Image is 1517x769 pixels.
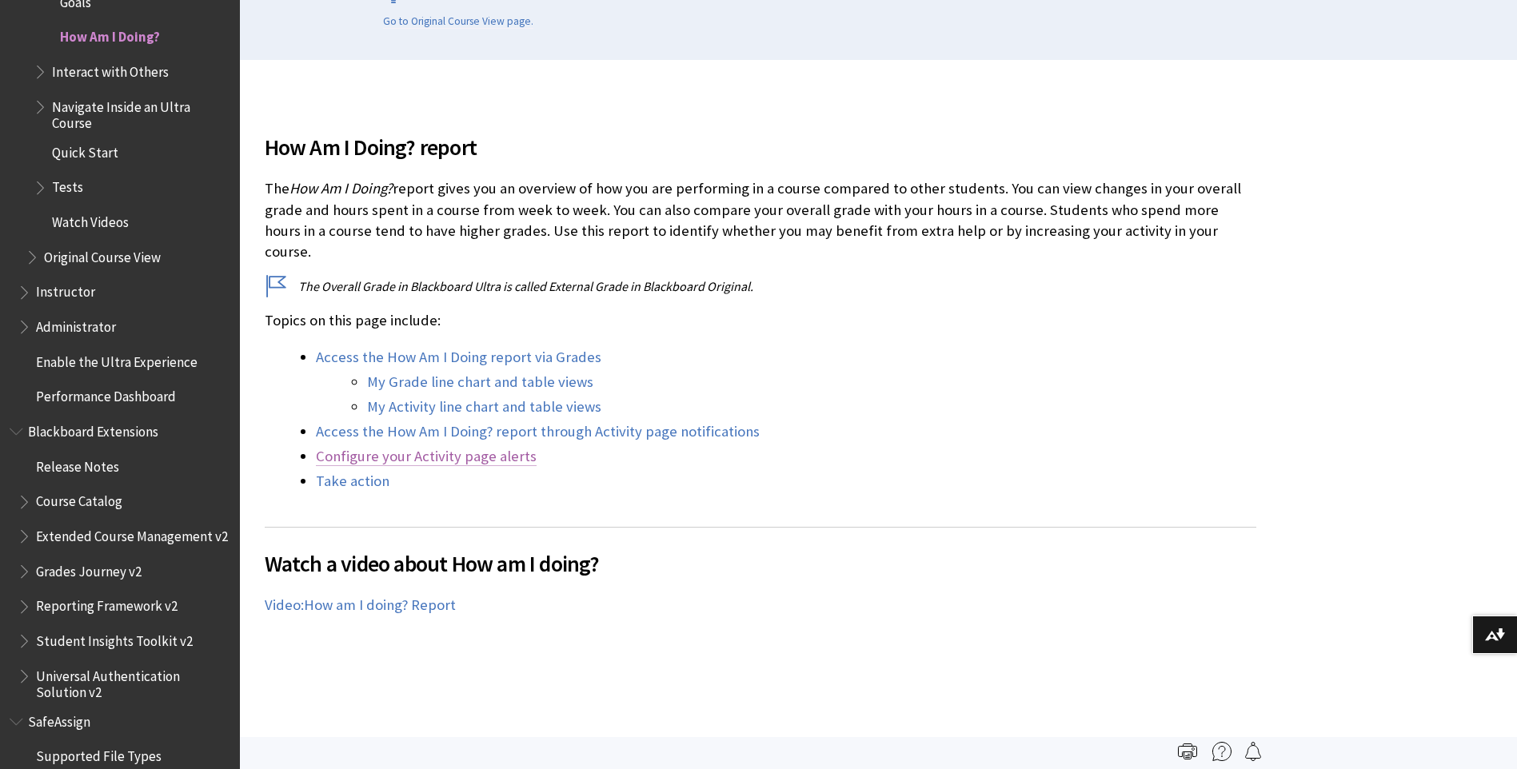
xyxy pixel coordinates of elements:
[28,418,158,440] span: Blackboard Extensions
[52,139,118,161] span: Quick Start
[367,373,593,392] a: My Grade line chart and table views
[52,58,169,80] span: Interact with Others
[265,547,1256,580] span: Watch a video about How am I doing?
[60,24,160,46] span: How Am I Doing?
[36,453,119,475] span: Release Notes
[1178,742,1197,761] img: Print
[265,310,1256,331] p: Topics on this page include:
[28,708,90,730] span: SafeAssign
[316,348,601,367] a: Access the How Am I Doing report via Grades
[316,422,760,441] a: Access the How Am I Doing? report through Activity page notifications
[265,277,1256,295] p: The Overall Grade in Blackboard Ultra is called External Grade in Blackboard Original.
[36,663,229,700] span: Universal Authentication Solution v2
[383,14,533,29] a: Go to Original Course View page.
[36,279,95,301] span: Instructor
[52,209,129,230] span: Watch Videos
[316,472,389,491] a: Take action
[10,418,230,700] nav: Book outline for Blackboard Extensions
[36,523,228,544] span: Extended Course Management v2
[36,628,193,649] span: Student Insights Toolkit v2
[36,349,198,370] span: Enable the Ultra Experience
[36,743,162,765] span: Supported File Types
[36,488,122,510] span: Course Catalog
[304,596,456,614] span: How am I doing? Report
[265,596,456,615] a: Video:How am I doing? Report
[1212,742,1232,761] img: More help
[44,244,161,265] span: Original Course View
[1244,742,1263,761] img: Follow this page
[36,384,176,405] span: Performance Dashboard
[367,397,601,416] a: My Activity line chart and table views
[316,447,537,466] a: Configure your Activity page alerts
[289,179,393,197] span: How Am I Doing?
[36,313,116,335] span: Administrator
[265,130,1256,164] span: How Am I Doing? report
[36,558,142,580] span: Grades Journey v2
[36,593,178,615] span: Reporting Framework v2
[52,94,229,131] span: Navigate Inside an Ultra Course
[52,174,83,196] span: Tests
[265,178,1256,262] p: The report gives you an overview of how you are performing in a course compared to other students...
